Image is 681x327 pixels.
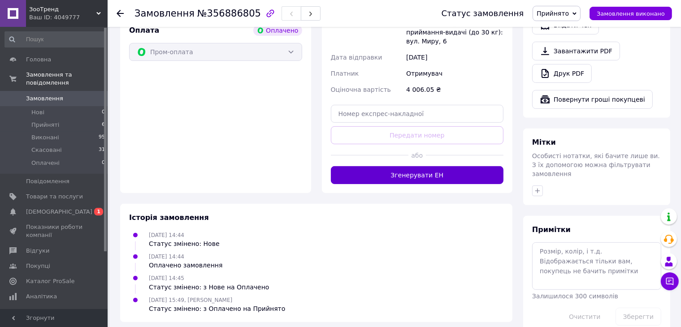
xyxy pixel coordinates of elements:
[31,159,60,167] span: Оплачені
[149,261,222,270] div: Оплачено замовлення
[532,64,592,83] a: Друк PDF
[253,25,302,36] div: Оплачено
[26,247,49,255] span: Відгуки
[149,232,184,238] span: [DATE] 14:44
[149,304,285,313] div: Статус змінено: з Оплачено на Прийнято
[31,121,59,129] span: Прийняті
[102,159,105,167] span: 0
[99,146,105,154] span: 31
[102,121,105,129] span: 6
[26,293,57,301] span: Аналітика
[129,26,159,34] span: Оплата
[149,239,220,248] div: Статус змінено: Нове
[590,7,672,20] button: Замовлення виконано
[31,108,44,116] span: Нові
[149,297,232,303] span: [DATE] 15:49, [PERSON_NAME]
[532,90,653,109] button: Повернути гроші покупцеві
[26,262,50,270] span: Покупці
[31,146,62,154] span: Скасовані
[331,54,382,61] span: Дата відправки
[94,208,103,215] span: 1
[404,6,505,49] div: с. Змієнкове ([GEOGRAPHIC_DATA].), Пункт приймання-видачі (до 30 кг): вул. Миру, 6
[408,151,426,160] span: або
[26,56,51,64] span: Головна
[26,177,69,185] span: Повідомлення
[532,152,660,177] span: Особисті нотатки, які бачите лише ви. З їх допомогою можна фільтрувати замовлення
[134,8,195,19] span: Замовлення
[29,13,108,22] div: Ваш ID: 4049777
[149,275,184,281] span: [DATE] 14:45
[4,31,106,47] input: Пошук
[404,65,505,82] div: Отримувач
[537,10,569,17] span: Прийнято
[26,71,108,87] span: Замовлення та повідомлення
[26,277,74,285] span: Каталог ProSale
[26,95,63,103] span: Замовлення
[117,9,124,18] div: Повернутися назад
[149,283,269,292] div: Статус змінено: з Нове на Оплачено
[31,133,59,142] span: Виконані
[661,272,679,290] button: Чат з покупцем
[331,86,391,93] span: Оціночна вартість
[129,213,209,222] span: Історія замовлення
[26,208,92,216] span: [DEMOGRAPHIC_DATA]
[197,8,261,19] span: №356886805
[532,293,618,300] span: Залишилося 300 символів
[532,225,571,234] span: Примітки
[26,193,83,201] span: Товари та послуги
[29,5,96,13] span: ЗооТренд
[331,166,504,184] button: Згенерувати ЕН
[404,49,505,65] div: [DATE]
[442,9,524,18] div: Статус замовлення
[532,42,620,60] a: Завантажити PDF
[532,138,556,146] span: Мітки
[26,308,83,324] span: Управління сайтом
[404,82,505,98] div: 4 006.05 ₴
[102,108,105,116] span: 0
[331,70,359,77] span: Платник
[597,10,665,17] span: Замовлення виконано
[99,133,105,142] span: 95
[331,105,504,123] input: Номер експрес-накладної
[149,254,184,260] span: [DATE] 14:44
[26,223,83,239] span: Показники роботи компанії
